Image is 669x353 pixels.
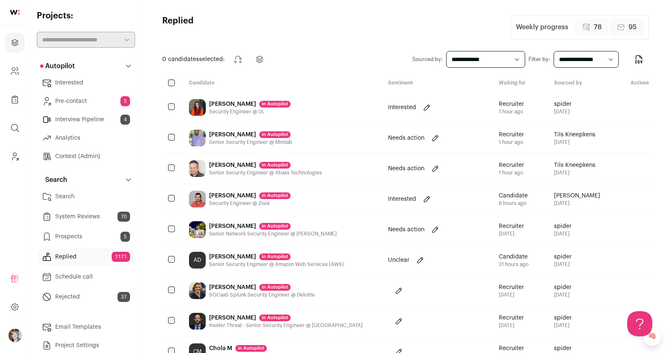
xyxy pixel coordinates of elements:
img: 6494470-medium_jpg [8,329,22,342]
iframe: Help Scout Beacon - Open [627,311,652,336]
span: spider [554,253,572,261]
span: spider [554,344,572,353]
a: Schedule call [37,269,135,285]
div: [DATE] [499,322,524,329]
button: Export to CSV [629,49,649,69]
h2: Projects: [37,10,135,22]
div: Actions [619,79,649,87]
img: 7945956e0a0f457fd1ef46977341abfb8d5f0e7542203dafd7f19c18a0237dee.jpg [189,160,206,177]
div: Sentiment [381,79,492,87]
p: Needs action [388,164,424,173]
span: spider [554,314,572,322]
span: [DATE] [554,200,600,207]
div: Senior Security Engineer @ Abaxx Technologies [209,169,322,176]
span: 0 candidates [162,56,199,62]
a: Pre-contact5 [37,93,135,110]
div: [PERSON_NAME] [209,253,344,261]
label: Filter by: [529,56,550,63]
div: AD [189,252,206,269]
span: [PERSON_NAME] [554,192,600,200]
a: 🧠 [642,326,662,346]
h1: Replied [162,15,194,39]
span: 70 [117,212,130,222]
div: [DATE] [499,230,524,237]
p: Autopilot [40,61,75,71]
span: Recruiter [499,283,524,292]
p: Unclear [388,256,409,264]
span: Tils Kneepkens [554,161,595,169]
span: 5 [120,96,130,106]
p: Needs action [388,225,424,234]
span: 4 [120,115,130,125]
div: [PERSON_NAME] [209,130,292,139]
a: System Reviews70 [37,208,135,225]
label: Sourced by: [412,56,443,63]
span: Candidate [499,253,529,261]
span: 5 [120,232,130,242]
span: [DATE] [554,108,572,115]
div: [PERSON_NAME] [209,222,337,230]
div: Weekly progress [516,22,568,32]
div: in Autopilot [259,162,291,169]
span: 78 [594,22,602,32]
span: spider [554,100,572,108]
div: in Autopilot [259,284,291,291]
img: 591736bdf6e3caa0b57a19962193c00ad8ff24eab067e65dea91f26bbdc6767a.jpg [189,191,206,207]
a: Search [37,188,135,205]
span: [DATE] [554,261,572,268]
div: Security Engineer @ Zoox [209,200,291,207]
div: in Autopilot [259,315,291,321]
a: Projects [5,33,25,53]
div: Chola M [209,344,342,353]
span: Recruiter [499,344,524,353]
span: 37 [117,292,130,302]
span: 95 [628,22,637,32]
a: Prospects5 [37,228,135,245]
a: Email Templates [37,319,135,335]
span: spider [554,222,572,230]
p: Interested [388,195,416,203]
span: 1171 [112,252,130,262]
span: [DATE] [554,292,572,298]
div: in Autopilot [259,101,291,107]
div: Senior Network Security Engineer @ [PERSON_NAME] [209,230,337,237]
div: [PERSON_NAME] [209,100,291,108]
div: in Autopilot [259,192,291,199]
div: in Autopilot [235,345,267,352]
span: selected: [162,55,225,64]
a: Company Lists [5,90,25,110]
div: [PERSON_NAME] [209,161,322,169]
div: Senior Security Engineer @ Amazon Web Services (AWS) [209,261,344,268]
a: Rejected37 [37,289,135,305]
span: Tils Kneepkens [554,130,595,139]
span: spider [554,283,572,292]
a: Company and ATS Settings [5,61,25,81]
button: Search [37,171,135,188]
a: Context (Admin) [37,148,135,165]
div: Senior Security Engineer @ Minitab [209,139,292,146]
a: Interested [37,74,135,91]
div: 1 hour ago [499,169,524,176]
img: 215caac172aad4165de9a70221ac23089e696d6d722b846da94d339a8d0f1c05.jpg [189,130,206,146]
div: 1 hour ago [499,108,524,115]
span: [DATE] [554,230,572,237]
p: Needs action [388,134,424,142]
div: Security Engineer @ UL [209,108,291,115]
button: Autopilot [37,58,135,74]
button: Open dropdown [8,329,22,342]
a: Analytics [37,130,135,146]
img: 9b3b250ab11ce4b5a2dd940f3efb15f4669500bf149fd01bab6345cad5cc2ae8.jpg [189,282,206,299]
img: 81db21d49c3f81d9e6b764a2d6ef3d257c3fbcade45ca4ad6d2d65f7f76d5a58.jpg [189,313,206,330]
div: Sourced by [547,79,619,87]
img: wellfound-shorthand-0d5821cbd27db2630d0214b213865d53afaa358527fdda9d0ea32b1df1b89c2c.svg [10,10,20,15]
a: Interview Pipeline4 [37,111,135,128]
img: 74cbb010c5adc88c157f2c8bb524e23a18fb8c826ee6089433069fd1e0870139.jpg [189,221,206,238]
div: [DATE] [499,292,524,298]
span: Recruiter [499,161,524,169]
div: in Autopilot [259,131,291,138]
div: [PERSON_NAME] [209,283,315,292]
p: Interested [388,103,416,112]
div: SOCaaS Splunk Security Engineer @ Deloitte [209,292,315,298]
span: Recruiter [499,222,524,230]
div: 1 hour ago [499,139,524,146]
